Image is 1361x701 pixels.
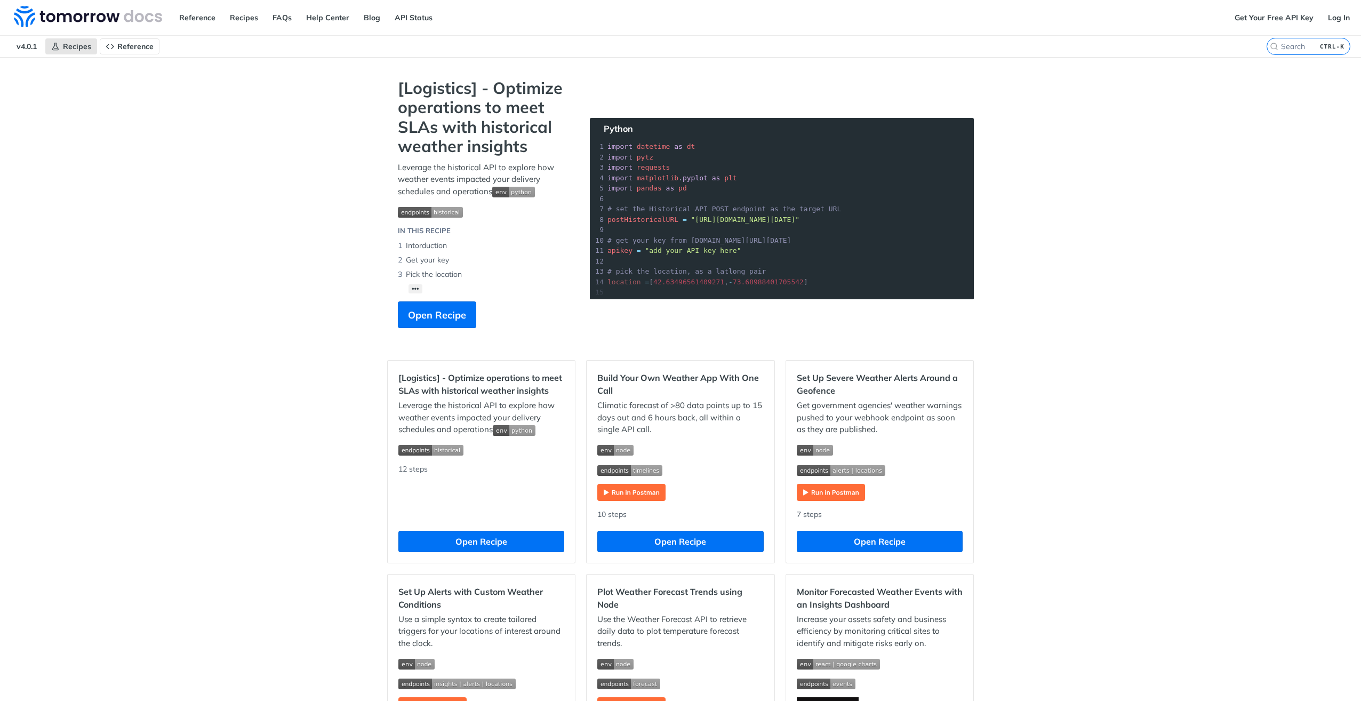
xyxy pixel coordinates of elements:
img: endpoint [398,445,463,456]
span: Reference [117,42,154,51]
button: Open Recipe [398,531,564,552]
h2: Build Your Own Weather App With One Call [597,371,763,397]
p: Leverage the historical API to explore how weather events impacted your delivery schedules and op... [398,162,569,198]
strong: [Logistics] - Optimize operations to meet SLAs with historical weather insights [398,78,569,156]
button: ••• [409,284,422,293]
kbd: CTRL-K [1317,41,1347,52]
a: Reference [100,38,159,54]
span: Expand image [597,678,763,690]
span: Expand image [797,444,963,456]
img: endpoint [797,465,885,476]
img: env [597,445,634,456]
span: v4.0.1 [11,38,43,54]
img: Run in Postman [797,484,865,501]
h2: [Logistics] - Optimize operations to meet SLAs with historical weather insights [398,371,564,397]
span: Expand image [398,657,564,670]
span: Expand image [398,678,564,690]
div: 12 steps [398,464,564,520]
span: Expand image [797,678,963,690]
button: Open Recipe [797,531,963,552]
span: Expand image [492,186,535,196]
a: Get Your Free API Key [1229,10,1319,26]
a: Recipes [45,38,97,54]
a: Log In [1322,10,1356,26]
button: Open Recipe [398,301,476,328]
p: Use a simple syntax to create tailored triggers for your locations of interest around the clock. [398,614,564,650]
span: Expand image [797,657,963,670]
p: Get government agencies' weather warnings pushed to your webhook endpoint as soon as they are pub... [797,400,963,436]
img: env [492,187,535,197]
h2: Set Up Severe Weather Alerts Around a Geofence [797,371,963,397]
span: Open Recipe [408,308,466,322]
p: Increase your assets safety and business efficiency by monitoring critical sites to identify and ... [797,614,963,650]
a: Reference [173,10,221,26]
div: In this Recipe [398,226,451,236]
h2: Plot Weather Forecast Trends using Node [597,585,763,611]
li: Get your key [398,253,569,267]
span: Expand image [597,657,763,670]
div: 10 steps [597,509,763,520]
img: env [597,659,634,670]
a: Recipes [224,10,264,26]
span: Expand image [597,444,763,456]
img: env [493,425,535,436]
a: FAQs [267,10,298,26]
a: API Status [389,10,438,26]
a: Expand image [797,487,865,497]
svg: Search [1270,42,1278,51]
img: Tomorrow.io Weather API Docs [14,6,162,27]
span: Expand image [597,464,763,476]
li: Intorduction [398,238,569,253]
img: endpoint [597,465,662,476]
a: Expand image [597,487,666,497]
a: Help Center [300,10,355,26]
span: Expand image [797,464,963,476]
p: Use the Weather Forecast API to retrieve daily data to plot temperature forecast trends. [597,614,763,650]
h2: Set Up Alerts with Custom Weather Conditions [398,585,564,611]
img: env [797,659,880,670]
p: Climatic forecast of >80 data points up to 15 days out and 6 hours back, all within a single API ... [597,400,763,436]
img: endpoint [597,679,660,689]
img: env [797,445,833,456]
div: 7 steps [797,509,963,520]
img: endpoint [398,207,463,218]
span: Expand image [398,444,564,456]
img: Run in Postman [597,484,666,501]
a: Blog [358,10,386,26]
span: Expand image [493,424,535,434]
img: env [398,659,435,670]
span: Expand image [398,205,569,218]
p: Leverage the historical API to explore how weather events impacted your delivery schedules and op... [398,400,564,436]
h2: Monitor Forecasted Weather Events with an Insights Dashboard [797,585,963,611]
span: Recipes [63,42,91,51]
img: endpoint [398,679,516,689]
img: endpoint [797,679,855,689]
button: Open Recipe [597,531,763,552]
li: Pick the location [398,267,569,282]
